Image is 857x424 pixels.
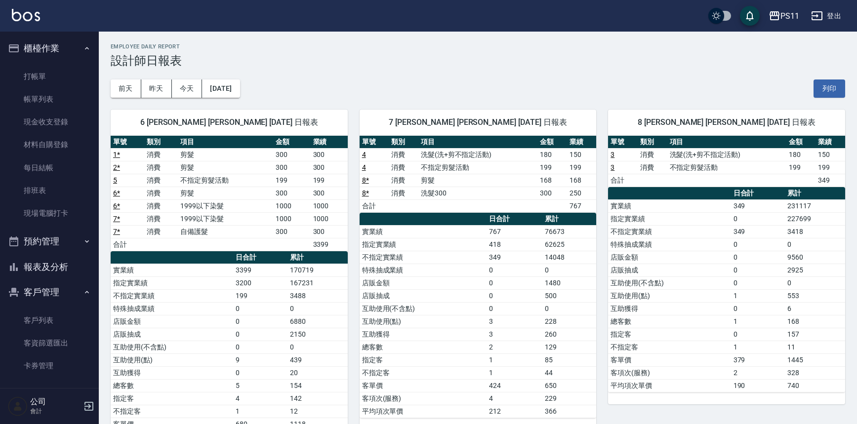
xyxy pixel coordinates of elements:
td: 300 [311,161,348,174]
td: 特殊抽成業績 [111,302,233,315]
td: 168 [567,174,597,187]
td: 剪髮 [178,148,273,161]
td: 互助使用(不含點) [360,302,487,315]
td: 1000 [273,212,310,225]
td: 指定實業績 [111,276,233,289]
td: 2 [487,341,542,353]
table: a dense table [608,136,845,187]
td: 0 [542,302,596,315]
td: 1 [487,353,542,366]
td: 6880 [287,315,348,328]
td: 142 [287,392,348,405]
td: 553 [785,289,845,302]
td: 300 [311,225,348,238]
th: 類別 [144,136,178,149]
td: 客項次(服務) [608,366,731,379]
td: 店販金額 [360,276,487,289]
td: 0 [487,302,542,315]
td: 180 [537,148,567,161]
td: 167231 [287,276,348,289]
td: 300 [273,187,310,199]
td: 0 [731,212,785,225]
button: 客戶管理 [4,279,95,305]
th: 金額 [786,136,816,149]
button: 櫃檯作業 [4,36,95,61]
td: 客項次(服務) [360,392,487,405]
th: 業績 [816,136,845,149]
td: 85 [542,353,596,366]
th: 類別 [389,136,418,149]
td: 0 [487,276,542,289]
td: 199 [786,161,816,174]
td: 9 [233,353,287,366]
td: 洗髮(洗+剪不指定活動) [418,148,537,161]
td: 特殊抽成業績 [608,238,731,251]
td: 2925 [785,264,845,276]
td: 260 [542,328,596,341]
td: 店販抽成 [111,328,233,341]
a: 每日結帳 [4,156,95,179]
td: 指定實業績 [360,238,487,251]
td: 300 [311,187,348,199]
td: 150 [567,148,597,161]
td: 328 [785,366,845,379]
td: 消費 [144,199,178,212]
td: 指定實業績 [608,212,731,225]
td: 1480 [542,276,596,289]
td: 不指定實業績 [360,251,487,264]
td: 消費 [638,148,667,161]
button: [DATE] [202,79,240,98]
td: 500 [542,289,596,302]
td: 0 [233,366,287,379]
td: 不指定實業績 [111,289,233,302]
td: 0 [731,276,785,289]
td: 消費 [638,161,667,174]
th: 累計 [785,187,845,200]
td: 店販抽成 [608,264,731,276]
td: 5 [233,379,287,392]
td: 不指定實業績 [608,225,731,238]
td: 客單價 [360,379,487,392]
td: 消費 [389,148,418,161]
td: 總客數 [111,379,233,392]
td: 特殊抽成業績 [360,264,487,276]
td: 洗髮300 [418,187,537,199]
td: 170719 [287,264,348,276]
td: 總客數 [608,315,731,328]
td: 互助使用(點) [608,289,731,302]
th: 項目 [418,136,537,149]
td: 合計 [111,238,144,251]
td: 767 [567,199,597,212]
td: 不指定剪髮活動 [178,174,273,187]
td: 消費 [144,161,178,174]
a: 打帳單 [4,65,95,88]
td: 0 [287,302,348,315]
td: 指定客 [360,353,487,366]
button: 報表及分析 [4,254,95,280]
td: 229 [542,392,596,405]
td: 0 [287,341,348,353]
td: 157 [785,328,845,341]
td: 合計 [608,174,638,187]
td: 店販抽成 [360,289,487,302]
a: 3 [611,151,614,158]
td: 129 [542,341,596,353]
td: 1999以下染髮 [178,199,273,212]
td: 客單價 [608,353,731,366]
td: 418 [487,238,542,251]
th: 單號 [608,136,638,149]
th: 累計 [287,251,348,264]
td: 150 [816,148,845,161]
td: 349 [487,251,542,264]
span: 6 [PERSON_NAME] [PERSON_NAME] [DATE] 日報表 [122,117,336,127]
td: 250 [567,187,597,199]
td: 不指定客 [360,366,487,379]
td: 0 [731,238,785,251]
td: 消費 [144,148,178,161]
button: PS11 [765,6,803,26]
td: 0 [233,315,287,328]
td: 不指定客 [608,341,731,353]
td: 互助使用(點) [360,315,487,328]
a: 5 [113,176,117,184]
td: 1 [731,289,785,302]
